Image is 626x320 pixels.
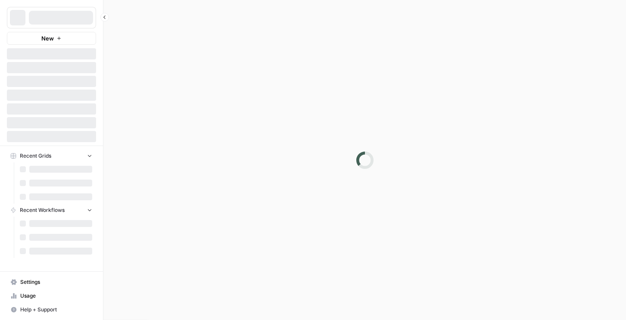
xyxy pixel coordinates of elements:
span: New [41,34,54,43]
a: Usage [7,289,96,303]
span: Help + Support [20,306,92,314]
span: Settings [20,278,92,286]
span: Usage [20,292,92,300]
a: Settings [7,275,96,289]
span: Recent Grids [20,152,51,160]
span: Recent Workflows [20,206,65,214]
button: Help + Support [7,303,96,317]
button: Recent Grids [7,149,96,162]
button: Recent Workflows [7,204,96,217]
button: New [7,32,96,45]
